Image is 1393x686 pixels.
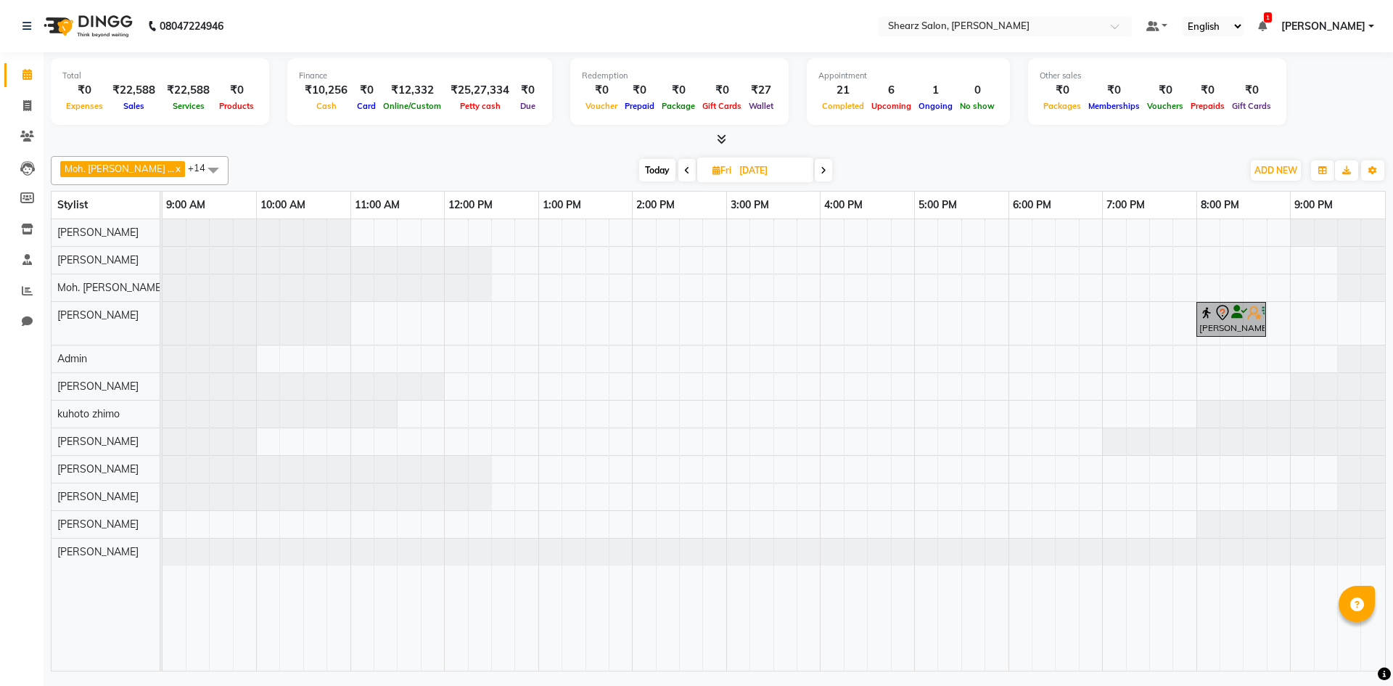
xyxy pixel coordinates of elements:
[633,195,678,216] a: 2:00 PM
[1254,165,1297,176] span: ADD NEW
[107,82,161,99] div: ₹22,588
[639,159,675,181] span: Today
[699,82,745,99] div: ₹0
[915,195,961,216] a: 5:00 PM
[709,165,735,176] span: Fri
[1187,82,1228,99] div: ₹0
[658,101,699,111] span: Package
[1197,195,1243,216] a: 8:00 PM
[621,82,658,99] div: ₹0
[745,82,777,99] div: ₹27
[582,82,621,99] div: ₹0
[956,101,998,111] span: No show
[161,82,215,99] div: ₹22,588
[379,82,445,99] div: ₹12,332
[735,160,808,181] input: 2025-09-05
[621,101,658,111] span: Prepaid
[299,82,353,99] div: ₹10,256
[160,6,223,46] b: 08047224946
[57,352,87,365] span: Admin
[1143,101,1187,111] span: Vouchers
[868,82,915,99] div: 6
[1040,101,1085,111] span: Packages
[818,101,868,111] span: Completed
[1143,82,1187,99] div: ₹0
[169,101,208,111] span: Services
[215,82,258,99] div: ₹0
[658,82,699,99] div: ₹0
[1040,82,1085,99] div: ₹0
[62,101,107,111] span: Expenses
[120,101,148,111] span: Sales
[1085,101,1143,111] span: Memberships
[1085,82,1143,99] div: ₹0
[57,518,139,531] span: [PERSON_NAME]
[257,195,309,216] a: 10:00 AM
[915,82,956,99] div: 1
[215,101,258,111] span: Products
[353,101,379,111] span: Card
[65,163,174,174] span: Moh. [PERSON_NAME] ...
[1291,195,1336,216] a: 9:00 PM
[727,195,773,216] a: 3:00 PM
[174,163,181,174] a: x
[57,281,173,294] span: Moh. [PERSON_NAME] ...
[313,101,340,111] span: Cash
[37,6,136,46] img: logo
[1251,160,1301,181] button: ADD NEW
[1198,304,1265,335] div: [PERSON_NAME] ., 08:00 PM-08:45 PM, Sr. men hair cut
[299,70,541,82] div: Finance
[379,101,445,111] span: Online/Custom
[57,309,139,322] span: [PERSON_NAME]
[1009,195,1055,216] a: 6:00 PM
[1228,101,1275,111] span: Gift Cards
[351,195,403,216] a: 11:00 AM
[456,101,504,111] span: Petty cash
[915,101,956,111] span: Ongoing
[188,162,216,173] span: +14
[62,70,258,82] div: Total
[1281,19,1365,34] span: [PERSON_NAME]
[1040,70,1275,82] div: Other sales
[445,195,496,216] a: 12:00 PM
[57,226,139,239] span: [PERSON_NAME]
[57,198,88,211] span: Stylist
[956,82,998,99] div: 0
[539,195,585,216] a: 1:00 PM
[517,101,539,111] span: Due
[163,195,209,216] a: 9:00 AM
[57,462,139,475] span: [PERSON_NAME]
[57,253,139,266] span: [PERSON_NAME]
[818,82,868,99] div: 21
[1258,20,1267,33] a: 1
[57,380,139,393] span: [PERSON_NAME]
[57,490,139,503] span: [PERSON_NAME]
[1228,82,1275,99] div: ₹0
[818,70,998,82] div: Appointment
[353,82,379,99] div: ₹0
[745,101,777,111] span: Wallet
[515,82,541,99] div: ₹0
[699,101,745,111] span: Gift Cards
[1264,12,1272,23] span: 1
[445,82,515,99] div: ₹25,27,334
[62,82,107,99] div: ₹0
[1103,195,1148,216] a: 7:00 PM
[57,407,120,420] span: kuhoto zhimo
[582,70,777,82] div: Redemption
[582,101,621,111] span: Voucher
[1187,101,1228,111] span: Prepaids
[868,101,915,111] span: Upcoming
[821,195,866,216] a: 4:00 PM
[57,435,139,448] span: [PERSON_NAME]
[57,545,139,558] span: [PERSON_NAME]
